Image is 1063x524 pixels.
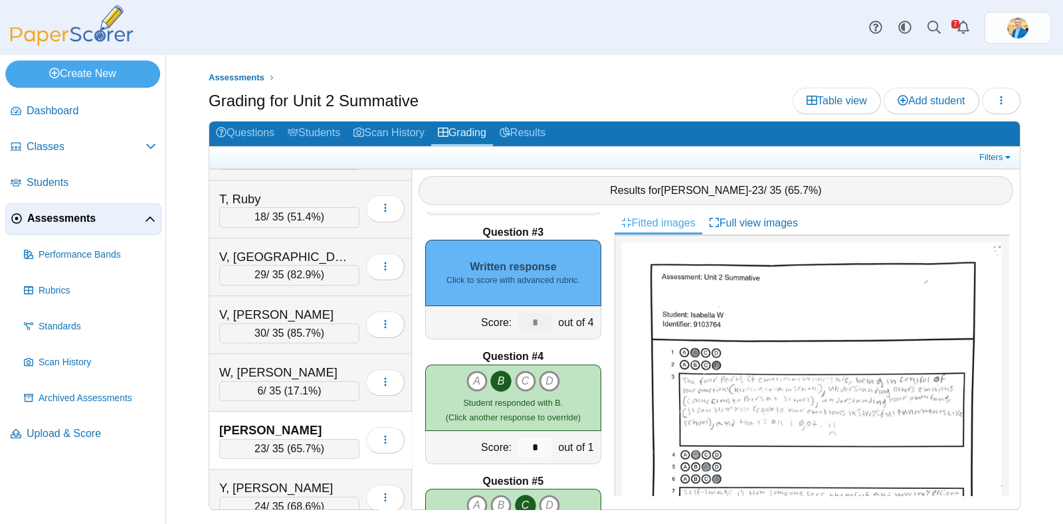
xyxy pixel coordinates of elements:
span: Assessments [209,72,264,82]
a: Classes [5,131,161,163]
a: Students [281,122,347,146]
span: Dashboard [27,104,156,118]
a: Performance Bands [19,239,161,271]
span: 65.7% [788,185,818,196]
a: Students [5,167,161,199]
a: Assessments [205,70,268,86]
span: 30 [254,327,266,339]
a: Archived Assessments [19,383,161,414]
span: 85.7% [290,327,320,339]
a: Assessments [5,203,161,235]
span: Student responded with B. [463,398,563,408]
div: / 35 ( ) [219,265,359,285]
div: / 35 ( ) [219,497,359,517]
div: / 35 ( ) [219,207,359,227]
span: 68.6% [290,501,320,512]
a: Standards [19,311,161,343]
div: W, [PERSON_NAME] [219,364,352,381]
a: Dashboard [5,96,161,128]
a: Rubrics [19,275,161,307]
span: Students [27,175,156,190]
a: Scan History [347,122,431,146]
b: Question #4 [483,349,544,364]
small: Click to score with advanced rubric. [446,274,580,286]
span: 18 [254,211,266,222]
div: T, Ruby [219,191,352,208]
span: 23 [254,443,266,454]
a: Scan History [19,347,161,379]
div: Y, [PERSON_NAME] [219,480,352,497]
i: B [490,371,512,392]
span: 51.4% [290,211,320,222]
a: Results [493,122,552,146]
i: A [466,371,488,392]
div: / 35 ( ) [219,439,359,459]
span: Assessments [27,211,145,226]
span: Table view [807,95,867,106]
div: out of 1 [555,182,600,215]
i: B [490,495,512,516]
a: Alerts [949,13,978,43]
span: 29 [254,269,266,280]
div: [PERSON_NAME] [219,422,352,439]
a: Filters [976,151,1016,164]
span: Add student [898,95,965,106]
a: ps.jrF02AmRZeRNgPWo [985,12,1051,44]
i: A [466,495,488,516]
a: Fitted images [615,212,702,234]
img: PaperScorer [5,5,138,46]
a: PaperScorer [5,37,138,48]
div: V, [GEOGRAPHIC_DATA] [219,248,352,266]
i: D [539,371,560,392]
i: C [515,371,536,392]
span: Travis McFarland [1007,17,1028,39]
i: D [539,495,560,516]
img: ps.jrF02AmRZeRNgPWo [1007,17,1028,39]
div: out of 1 [555,431,600,464]
a: Add student [884,88,979,114]
div: Written response [425,240,601,306]
a: Table view [793,88,881,114]
span: 82.9% [290,269,320,280]
b: Question #3 [483,225,544,240]
span: Rubrics [39,284,156,298]
span: 65.7% [290,443,320,454]
h1: Grading for Unit 2 Summative [209,90,419,112]
div: Score: [426,306,515,339]
span: Classes [27,139,145,154]
span: 6 [257,385,263,396]
a: Grading [431,122,493,146]
div: V, [PERSON_NAME] [219,306,352,323]
div: / 35 ( ) [219,381,359,401]
div: out of 4 [555,306,600,339]
i: C [515,495,536,516]
a: Full view images [702,212,805,234]
span: Upload & Score [27,426,156,441]
span: 23 [752,185,764,196]
div: / 35 ( ) [219,323,359,343]
span: Standards [39,320,156,333]
span: [PERSON_NAME] [661,185,749,196]
span: 24 [254,501,266,512]
span: Archived Assessments [39,392,156,405]
a: Questions [209,122,281,146]
a: Upload & Score [5,418,161,450]
span: Scan History [39,356,156,369]
span: 17.1% [288,385,318,396]
b: Question #5 [483,474,544,489]
span: Performance Bands [39,248,156,262]
small: (Click another response to override) [446,398,581,422]
a: Create New [5,60,160,87]
div: Score: [426,431,515,464]
div: Results for - / 35 ( ) [419,176,1013,205]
